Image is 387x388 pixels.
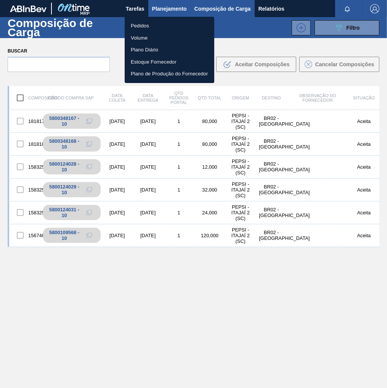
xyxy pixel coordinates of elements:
a: Volume [125,32,214,44]
a: Plano de Produção do Fornecedor [125,68,214,80]
a: Plano Diário [125,44,214,56]
a: Estoque Fornecedor [125,56,214,68]
a: Pedidos [125,20,214,32]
